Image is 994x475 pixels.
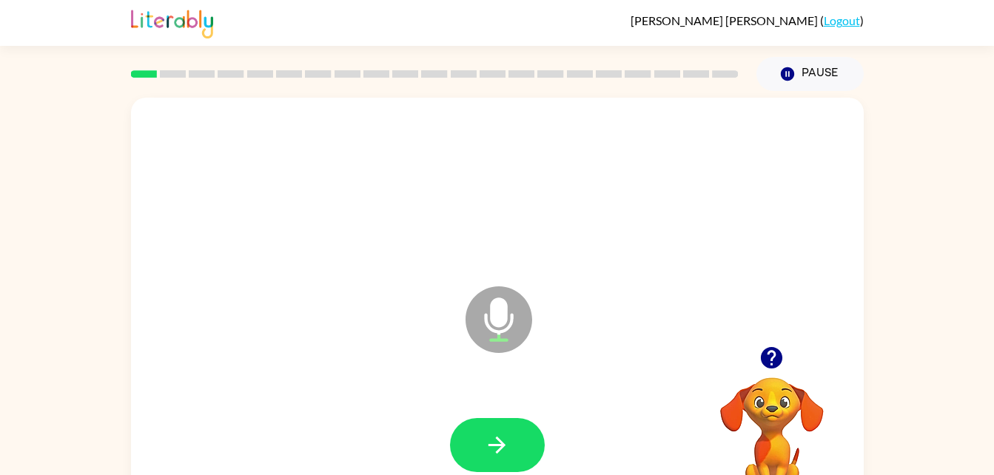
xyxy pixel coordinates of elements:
[131,6,213,38] img: Literably
[631,13,820,27] span: [PERSON_NAME] [PERSON_NAME]
[824,13,860,27] a: Logout
[756,57,864,91] button: Pause
[631,13,864,27] div: ( )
